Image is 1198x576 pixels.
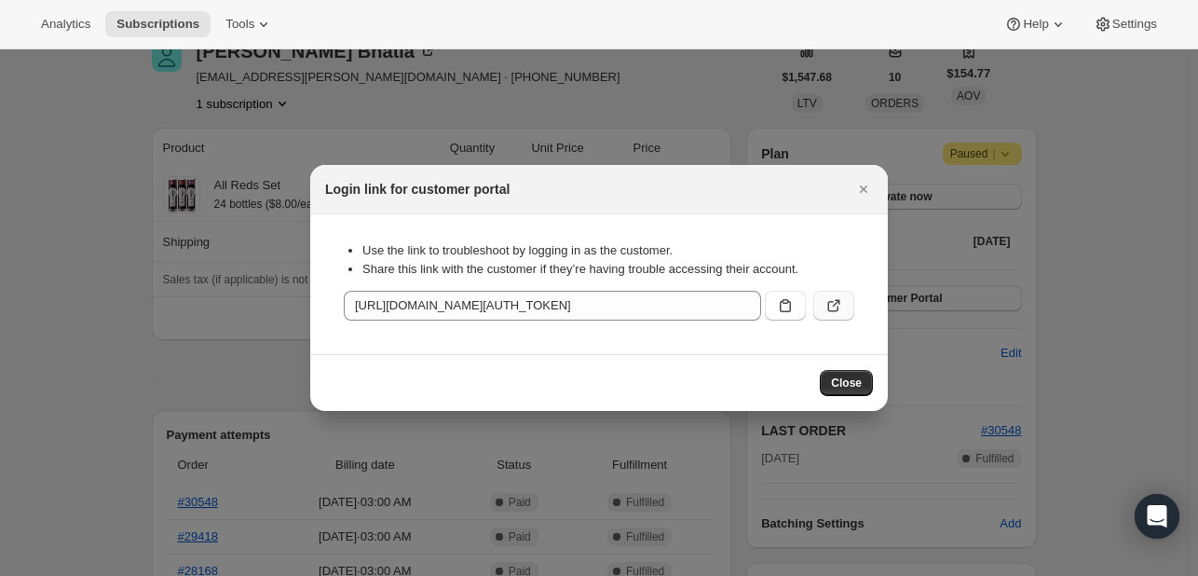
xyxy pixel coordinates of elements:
[851,176,877,202] button: Close
[1112,17,1157,32] span: Settings
[105,11,211,37] button: Subscriptions
[362,241,854,260] li: Use the link to troubleshoot by logging in as the customer.
[362,260,854,279] li: Share this link with the customer if they’re having trouble accessing their account.
[820,370,873,396] button: Close
[993,11,1078,37] button: Help
[116,17,199,32] span: Subscriptions
[30,11,102,37] button: Analytics
[325,180,510,199] h2: Login link for customer portal
[214,11,284,37] button: Tools
[225,17,254,32] span: Tools
[1135,494,1179,539] div: Open Intercom Messenger
[41,17,90,32] span: Analytics
[1082,11,1168,37] button: Settings
[1023,17,1048,32] span: Help
[831,376,862,391] span: Close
